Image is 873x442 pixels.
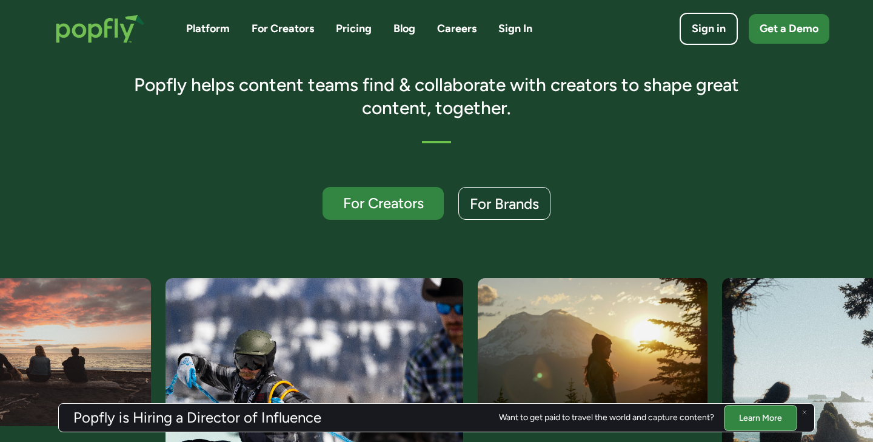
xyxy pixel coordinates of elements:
div: Want to get paid to travel the world and capture content? [499,413,714,423]
a: Platform [186,21,230,36]
a: For Creators [252,21,314,36]
div: For Brands [470,196,539,211]
a: Sign In [498,21,532,36]
a: Get a Demo [749,14,829,44]
a: Learn More [724,404,797,430]
a: For Brands [458,187,550,220]
a: Careers [437,21,477,36]
h3: Popfly is Hiring a Director of Influence [73,410,321,425]
a: Pricing [336,21,372,36]
a: Blog [393,21,415,36]
div: For Creators [333,195,433,211]
a: home [44,2,157,55]
h3: Popfly helps content teams find & collaborate with creators to shape great content, together. [117,73,757,119]
a: For Creators [323,187,444,220]
div: Sign in [692,21,726,36]
a: Sign in [680,13,738,45]
div: Get a Demo [760,21,818,36]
